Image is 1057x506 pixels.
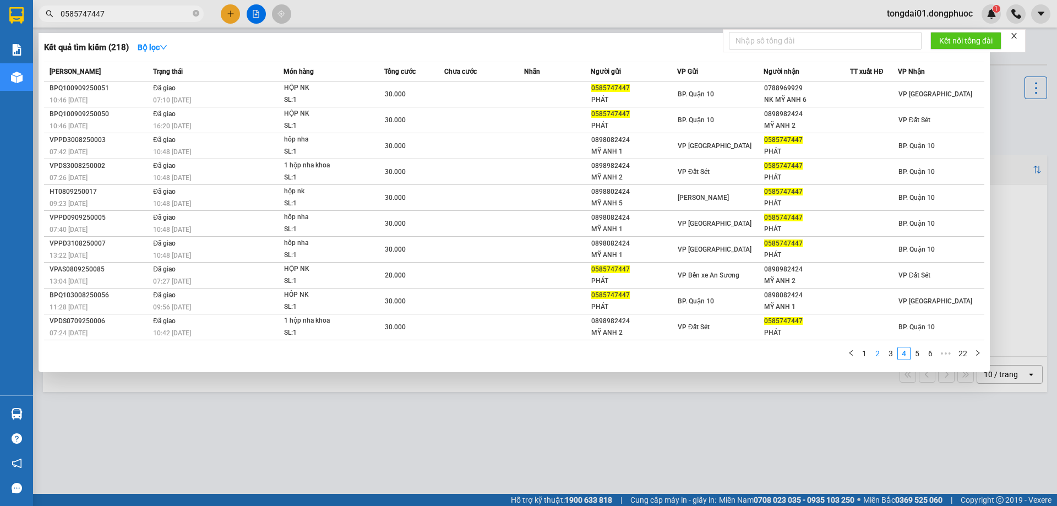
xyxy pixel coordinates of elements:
span: VP Nhận [898,68,925,75]
span: 0585747447 [764,136,803,144]
li: Next Page [971,347,984,360]
span: 0585747447 [591,291,630,299]
div: PHÁT [764,146,849,157]
div: 0898982424 [764,264,849,275]
span: message [12,483,22,493]
span: Kết nối tổng đài [939,35,993,47]
div: PHÁT [591,94,677,106]
div: hôp nha [284,237,367,249]
div: SL: 1 [284,301,367,313]
span: Món hàng [284,68,314,75]
div: 0898082424 [591,238,677,249]
img: solution-icon [11,44,23,56]
div: 0898802424 [591,186,677,198]
a: 5 [911,347,923,360]
li: 1 [858,347,871,360]
span: 30.000 [385,116,406,124]
div: HỘP NK [284,263,367,275]
span: ••• [937,347,955,360]
span: VP Đất Sét [898,116,930,124]
span: 0585747447 [591,84,630,92]
div: MỸ ANH 1 [591,146,677,157]
span: 13:22 [DATE] [50,252,88,259]
span: Người gửi [591,68,621,75]
span: 09:23 [DATE] [50,200,88,208]
div: BPQ100909250051 [50,83,150,94]
span: VP Đất Sét [678,323,710,331]
span: BP. Quận 10 [898,142,935,150]
span: Đã giao [153,214,176,221]
span: [PERSON_NAME] [678,194,729,202]
span: 20.000 [385,271,406,279]
span: 30.000 [385,297,406,305]
span: Đã giao [153,317,176,325]
div: PHÁT [591,275,677,287]
span: BP. Quận 10 [898,246,935,253]
button: right [971,347,984,360]
div: 1 hộp nha khoa [284,315,367,327]
li: 3 [884,347,897,360]
span: VP [GEOGRAPHIC_DATA] [678,246,751,253]
span: 07:10 [DATE] [153,96,191,104]
a: 3 [885,347,897,360]
li: Previous Page [844,347,858,360]
div: 0898082424 [591,212,677,224]
span: 0585747447 [764,162,803,170]
span: 16:20 [DATE] [153,122,191,130]
span: 0585747447 [591,265,630,273]
div: SL: 1 [284,249,367,262]
span: 10:48 [DATE] [153,174,191,182]
li: 22 [955,347,971,360]
div: SL: 1 [284,172,367,184]
span: left [848,350,854,356]
div: SL: 1 [284,94,367,106]
img: warehouse-icon [11,72,23,83]
span: 30.000 [385,168,406,176]
span: VP Bến xe An Sương [678,271,739,279]
div: VPPD0909250005 [50,212,150,224]
span: BP. Quận 10 [898,220,935,227]
span: 0585747447 [764,188,803,195]
span: 10:48 [DATE] [153,252,191,259]
div: NK MỸ ANH 6 [764,94,849,106]
div: PHÁT [764,327,849,339]
span: VP [GEOGRAPHIC_DATA] [898,297,972,305]
span: 10:46 [DATE] [50,96,88,104]
span: BP. Quận 10 [678,90,714,98]
div: VPAS0809250085 [50,264,150,275]
span: BP. Quận 10 [898,323,935,331]
div: PHÁT [764,224,849,235]
span: 07:24 [DATE] [50,329,88,337]
div: MỸ ANH 2 [591,327,677,339]
span: Đã giao [153,110,176,118]
span: Trạng thái [153,68,183,75]
img: warehouse-icon [11,408,23,420]
div: MỸ ANH 5 [591,198,677,209]
span: 0585747447 [764,317,803,325]
span: Nhãn [524,68,540,75]
div: MỸ ANH 1 [591,249,677,261]
div: BPQ100909250050 [50,108,150,120]
div: PHÁT [764,249,849,261]
span: Đã giao [153,188,176,195]
span: Đã giao [153,240,176,247]
div: MỸ ANH 1 [591,224,677,235]
h3: Kết quả tìm kiếm ( 218 ) [44,42,129,53]
strong: Bộ lọc [138,43,167,52]
span: 30.000 [385,246,406,253]
span: [PERSON_NAME] [50,68,101,75]
div: hộp nk [284,186,367,198]
div: 0898982424 [591,160,677,172]
div: VPDS0709250006 [50,315,150,327]
span: 10:48 [DATE] [153,148,191,156]
span: 07:42 [DATE] [50,148,88,156]
span: 0585747447 [591,110,630,118]
span: 30.000 [385,220,406,227]
span: 10:48 [DATE] [153,200,191,208]
button: Bộ lọcdown [129,39,176,56]
div: 1 hộp nha khoa [284,160,367,172]
span: right [974,350,981,356]
span: VP Gửi [677,68,698,75]
span: 07:26 [DATE] [50,174,88,182]
span: Đã giao [153,84,176,92]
